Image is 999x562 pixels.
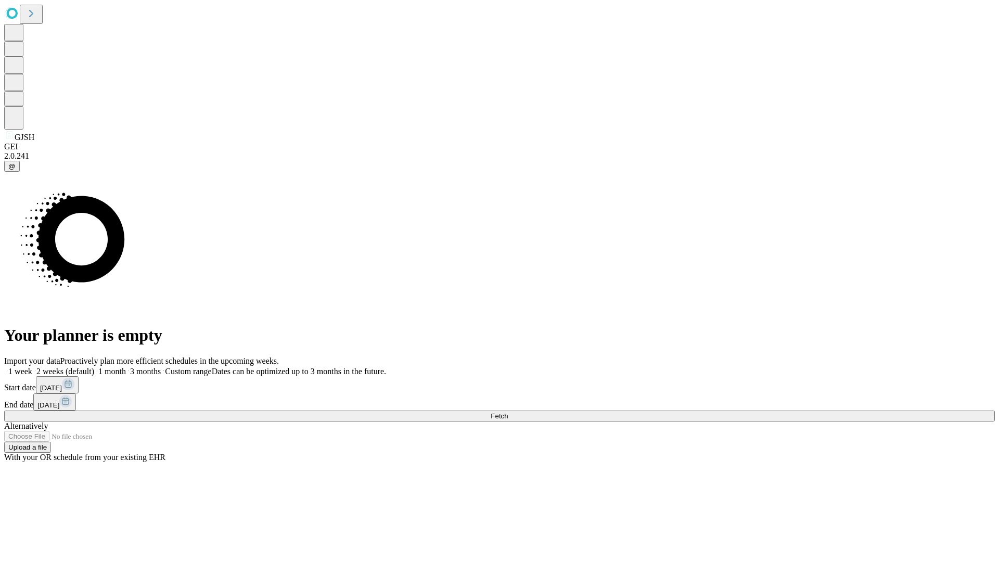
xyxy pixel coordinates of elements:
span: 1 week [8,367,32,376]
div: End date [4,393,995,411]
span: 1 month [98,367,126,376]
span: @ [8,162,16,170]
div: GEI [4,142,995,151]
button: Fetch [4,411,995,421]
span: Fetch [491,412,508,420]
button: Upload a file [4,442,51,453]
button: [DATE] [36,376,79,393]
span: [DATE] [40,384,62,392]
span: Custom range [165,367,211,376]
div: Start date [4,376,995,393]
div: 2.0.241 [4,151,995,161]
span: Alternatively [4,421,48,430]
span: Proactively plan more efficient schedules in the upcoming weeks. [60,356,279,365]
span: 2 weeks (default) [36,367,94,376]
h1: Your planner is empty [4,326,995,345]
span: [DATE] [37,401,59,409]
button: @ [4,161,20,172]
span: With your OR schedule from your existing EHR [4,453,165,462]
span: GJSH [15,133,34,142]
span: Import your data [4,356,60,365]
span: Dates can be optimized up to 3 months in the future. [212,367,386,376]
button: [DATE] [33,393,76,411]
span: 3 months [130,367,161,376]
